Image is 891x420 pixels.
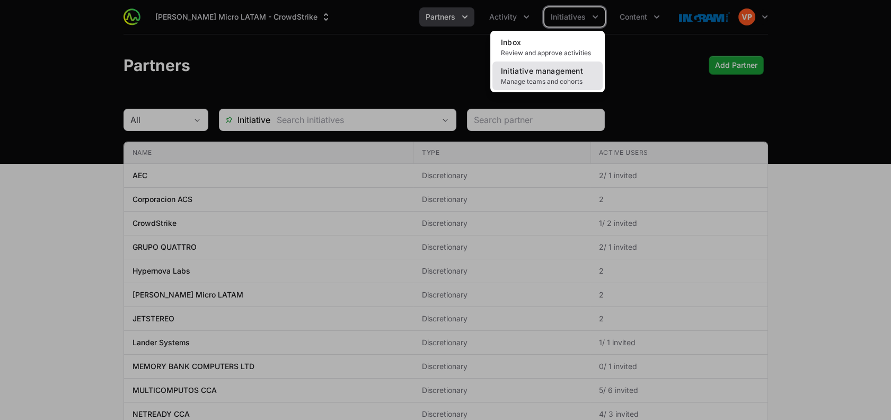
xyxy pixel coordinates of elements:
span: Inbox [501,38,522,47]
span: Review and approve activities [501,49,594,57]
div: Main navigation [140,7,666,27]
div: Initiatives menu [544,7,605,27]
a: InboxReview and approve activities [492,33,603,62]
span: Initiative management [501,66,583,75]
a: Initiative managementManage teams and cohorts [492,62,603,90]
span: Manage teams and cohorts [501,77,594,86]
